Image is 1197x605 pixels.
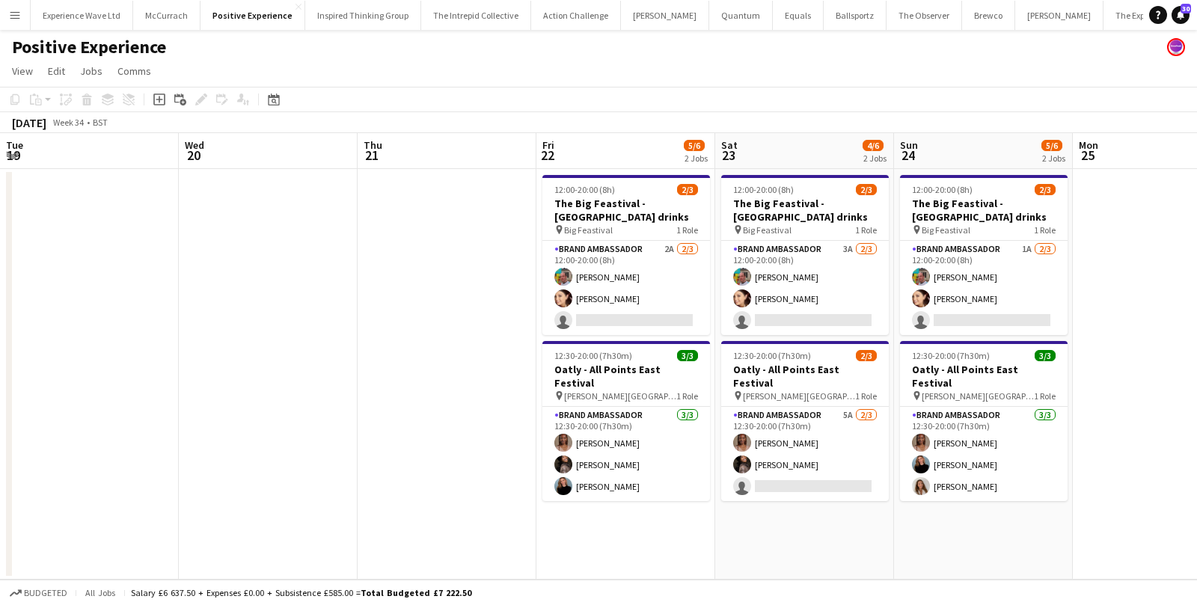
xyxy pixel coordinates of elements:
app-card-role: Brand Ambassador5A2/312:30-20:00 (7h30m)[PERSON_NAME][PERSON_NAME] [721,407,889,501]
span: Big Feastival [564,224,613,236]
span: Big Feastival [922,224,970,236]
app-card-role: Brand Ambassador1A2/312:00-20:00 (8h)[PERSON_NAME][PERSON_NAME] [900,241,1068,335]
h1: Positive Experience [12,36,166,58]
span: 21 [361,147,382,164]
div: BST [93,117,108,128]
span: 1 Role [676,390,698,402]
span: 2/3 [856,350,877,361]
app-job-card: 12:30-20:00 (7h30m)2/3Oatly - All Points East Festival [PERSON_NAME][GEOGRAPHIC_DATA]1 RoleBrand ... [721,341,889,501]
span: 22 [540,147,554,164]
div: 2 Jobs [1042,153,1065,164]
span: Sun [900,138,918,152]
button: Ballsportz [824,1,887,30]
span: 1 Role [676,224,698,236]
a: Comms [111,61,157,81]
button: [PERSON_NAME] [1015,1,1103,30]
span: 2/3 [677,184,698,195]
span: Thu [364,138,382,152]
span: 5/6 [1041,140,1062,151]
span: 2/3 [1035,184,1056,195]
span: 3/3 [1035,350,1056,361]
a: View [6,61,39,81]
button: The Observer [887,1,962,30]
app-job-card: 12:00-20:00 (8h)2/3The Big Feastival - [GEOGRAPHIC_DATA] drinks Big Feastival1 RoleBrand Ambassad... [721,175,889,335]
span: 1 Role [855,390,877,402]
div: Salary £6 637.50 + Expenses £0.00 + Subsistence £585.00 = [131,587,471,598]
div: 2 Jobs [685,153,708,164]
button: [PERSON_NAME] [621,1,709,30]
span: Mon [1079,138,1098,152]
span: [PERSON_NAME][GEOGRAPHIC_DATA] [743,390,855,402]
span: [PERSON_NAME][GEOGRAPHIC_DATA] [564,390,676,402]
span: Total Budgeted £7 222.50 [361,587,471,598]
span: 2/3 [856,184,877,195]
div: 2 Jobs [863,153,887,164]
span: [PERSON_NAME][GEOGRAPHIC_DATA] [922,390,1034,402]
button: Equals [773,1,824,30]
app-card-role: Brand Ambassador3/312:30-20:00 (7h30m)[PERSON_NAME][PERSON_NAME][PERSON_NAME] [900,407,1068,501]
button: Experience Wave Ltd [31,1,133,30]
span: Tue [6,138,23,152]
span: Big Feastival [743,224,792,236]
span: 12:00-20:00 (8h) [733,184,794,195]
h3: The Big Feastival - [GEOGRAPHIC_DATA] drinks [542,197,710,224]
span: Fri [542,138,554,152]
span: 25 [1077,147,1098,164]
app-job-card: 12:00-20:00 (8h)2/3The Big Feastival - [GEOGRAPHIC_DATA] drinks Big Feastival1 RoleBrand Ambassad... [542,175,710,335]
button: The Intrepid Collective [421,1,531,30]
span: 12:30-20:00 (7h30m) [912,350,990,361]
h3: The Big Feastival - [GEOGRAPHIC_DATA] drinks [721,197,889,224]
span: Budgeted [24,588,67,598]
button: Positive Experience [200,1,305,30]
span: View [12,64,33,78]
h3: The Big Feastival - [GEOGRAPHIC_DATA] drinks [900,197,1068,224]
span: 4/6 [863,140,884,151]
app-job-card: 12:30-20:00 (7h30m)3/3Oatly - All Points East Festival [PERSON_NAME][GEOGRAPHIC_DATA]1 RoleBrand ... [542,341,710,501]
h3: Oatly - All Points East Festival [542,363,710,390]
app-user-avatar: Sophie Barnes [1167,38,1185,56]
span: 5/6 [684,140,705,151]
span: 12:00-20:00 (8h) [912,184,973,195]
span: 23 [719,147,738,164]
span: 24 [898,147,918,164]
span: 1 Role [1034,224,1056,236]
app-job-card: 12:00-20:00 (8h)2/3The Big Feastival - [GEOGRAPHIC_DATA] drinks Big Feastival1 RoleBrand Ambassad... [900,175,1068,335]
span: 20 [183,147,204,164]
span: Week 34 [49,117,87,128]
span: 30 [1181,4,1191,13]
span: 3/3 [677,350,698,361]
h3: Oatly - All Points East Festival [721,363,889,390]
app-card-role: Brand Ambassador3/312:30-20:00 (7h30m)[PERSON_NAME][PERSON_NAME][PERSON_NAME] [542,407,710,501]
span: 1 Role [1034,390,1056,402]
a: 30 [1172,6,1190,24]
span: Jobs [80,64,102,78]
span: 19 [4,147,23,164]
h3: Oatly - All Points East Festival [900,363,1068,390]
div: [DATE] [12,115,46,130]
button: Action Challenge [531,1,621,30]
button: Budgeted [7,585,70,601]
span: 12:30-20:00 (7h30m) [554,350,632,361]
app-job-card: 12:30-20:00 (7h30m)3/3Oatly - All Points East Festival [PERSON_NAME][GEOGRAPHIC_DATA]1 RoleBrand ... [900,341,1068,501]
span: 12:30-20:00 (7h30m) [733,350,811,361]
button: Brewco [962,1,1015,30]
app-card-role: Brand Ambassador2A2/312:00-20:00 (8h)[PERSON_NAME][PERSON_NAME] [542,241,710,335]
button: Quantum [709,1,773,30]
app-card-role: Brand Ambassador3A2/312:00-20:00 (8h)[PERSON_NAME][PERSON_NAME] [721,241,889,335]
span: Sat [721,138,738,152]
button: McCurrach [133,1,200,30]
span: Wed [185,138,204,152]
span: All jobs [82,587,118,598]
span: 1 Role [855,224,877,236]
span: Comms [117,64,151,78]
a: Jobs [74,61,108,81]
span: 12:00-20:00 (8h) [554,184,615,195]
a: Edit [42,61,71,81]
button: Inspired Thinking Group [305,1,421,30]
